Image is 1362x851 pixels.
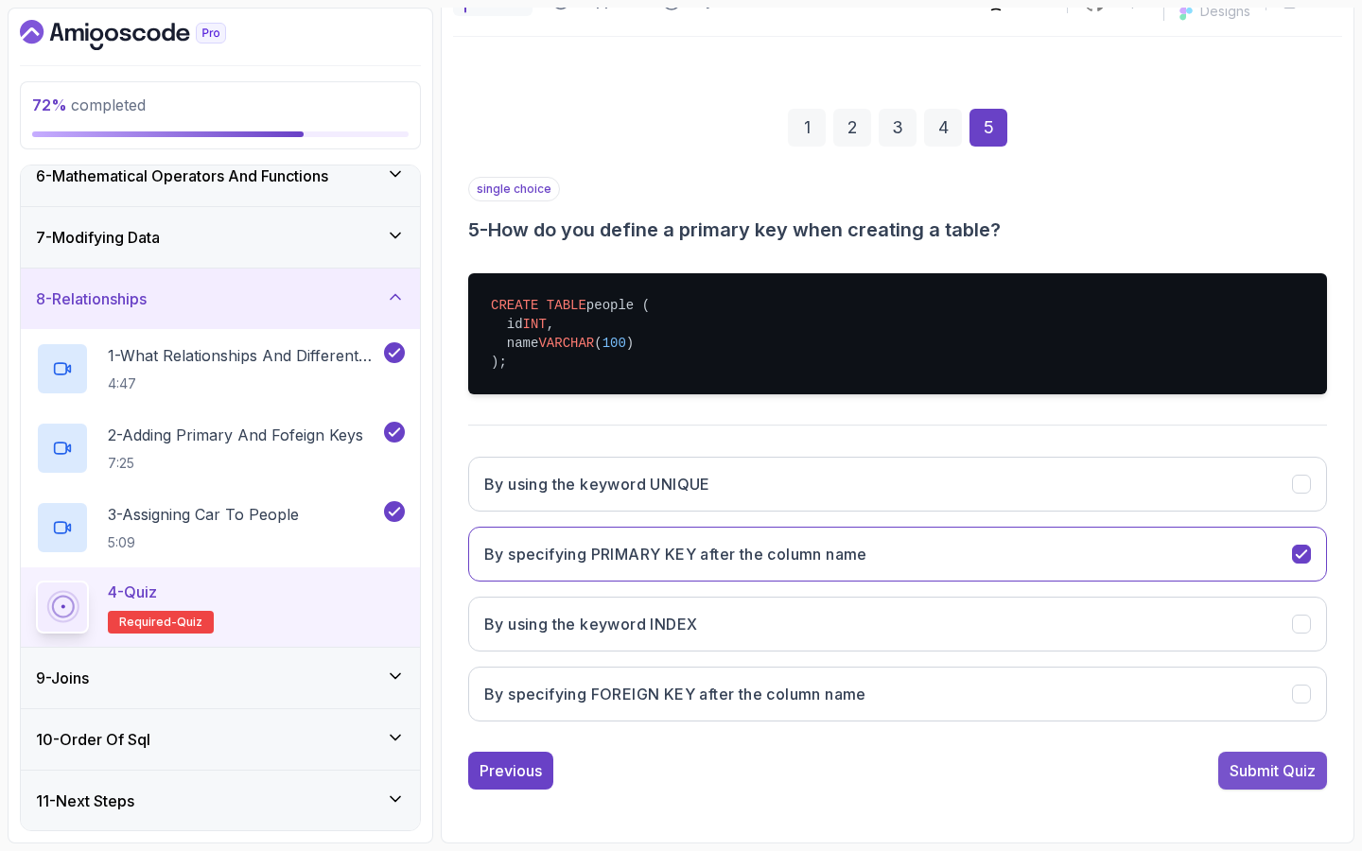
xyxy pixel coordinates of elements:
div: 5 [969,109,1007,147]
p: 7:25 [108,454,363,473]
button: By using the keyword INDEX [468,597,1327,651]
div: 3 [879,109,917,147]
button: 1-What Relationships And Different Types4:47 [36,342,405,395]
button: 7-Modifying Data [21,207,420,268]
div: Submit Quiz [1230,759,1316,782]
div: 4 [924,109,962,147]
h3: 11 - Next Steps [36,790,134,812]
span: CREATE [491,298,538,313]
p: single choice [468,177,560,201]
h3: 7 - Modifying Data [36,226,160,249]
span: completed [32,96,146,114]
a: Dashboard [20,20,270,50]
h3: By specifying FOREIGN KEY after the column name [484,683,866,705]
h3: 9 - Joins [36,667,89,689]
p: 4 - Quiz [108,581,157,603]
p: 4:47 [108,374,380,393]
span: quiz [177,615,202,630]
button: By using the keyword UNIQUE [468,457,1327,512]
span: VARCHAR [538,336,594,351]
button: 6-Mathematical Operators And Functions [21,146,420,206]
h3: 6 - Mathematical Operators And Functions [36,165,328,187]
p: 1 - What Relationships And Different Types [108,344,380,367]
button: 4-QuizRequired-quiz [36,581,405,634]
button: 9-Joins [21,648,420,708]
h3: 5 - How do you define a primary key when creating a table? [468,217,1327,243]
div: 2 [833,109,871,147]
button: By specifying PRIMARY KEY after the column name [468,527,1327,582]
button: Previous [468,752,553,790]
p: 3 - Assigning Car To People [108,503,299,526]
pre: people ( id , name ( ) ); [468,273,1327,394]
p: Designs [1200,2,1250,21]
span: TABLE [547,298,586,313]
h3: By using the keyword UNIQUE [484,473,710,495]
h3: 8 - Relationships [36,287,147,310]
p: 2 - Adding Primary And Fofeign Keys [108,424,363,446]
button: 8-Relationships [21,269,420,329]
h3: By using the keyword INDEX [484,613,697,635]
button: 2-Adding Primary And Fofeign Keys7:25 [36,422,405,475]
div: Previous [480,759,542,782]
span: INT [523,317,547,332]
button: By specifying FOREIGN KEY after the column name [468,667,1327,721]
button: Submit Quiz [1218,752,1327,790]
div: 1 [788,109,826,147]
h3: 10 - Order Of Sql [36,728,150,751]
p: 5:09 [108,533,299,552]
span: Required- [119,615,177,630]
span: 72 % [32,96,67,114]
span: 100 [602,336,626,351]
button: 10-Order Of Sql [21,709,420,770]
button: 3-Assigning Car To People5:09 [36,501,405,554]
h3: By specifying PRIMARY KEY after the column name [484,543,867,565]
button: 11-Next Steps [21,771,420,831]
